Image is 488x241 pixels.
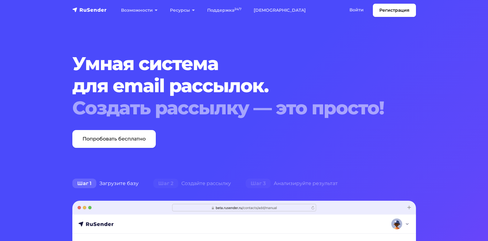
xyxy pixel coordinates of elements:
img: RuSender [72,7,107,13]
span: Шаг 1 [72,179,96,188]
a: Регистрация [373,4,416,17]
a: Ресурсы [164,4,201,17]
div: Загрузите базу [65,177,146,190]
span: Шаг 3 [246,179,271,188]
a: Возможности [115,4,164,17]
div: Создайте рассылку [146,177,238,190]
div: Анализируйте результат [238,177,345,190]
a: Попробовать бесплатно [72,130,156,148]
a: Поддержка24/7 [201,4,248,17]
a: [DEMOGRAPHIC_DATA] [248,4,312,17]
span: Шаг 2 [153,179,178,188]
h1: Умная система для email рассылок. [72,53,387,119]
a: Войти [343,4,370,16]
sup: 24/7 [234,7,241,11]
div: Создать рассылку — это просто! [72,97,387,119]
